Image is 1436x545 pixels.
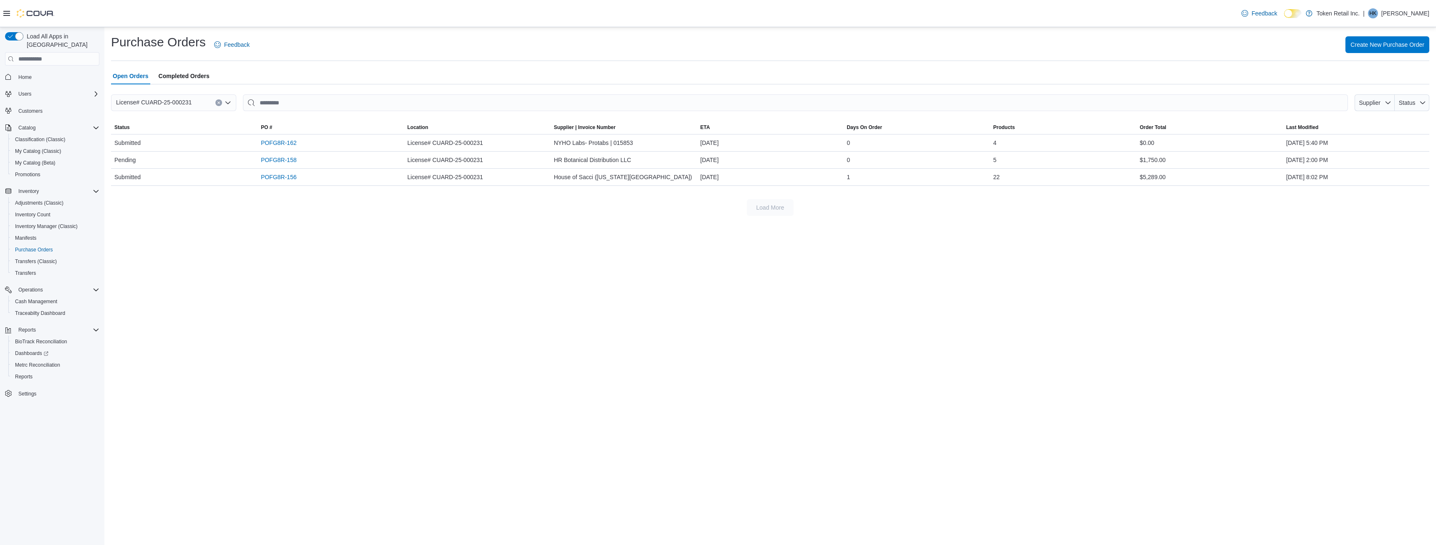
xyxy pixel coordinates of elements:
[18,188,39,195] span: Inventory
[15,136,66,143] span: Classification (Classic)
[8,256,103,267] button: Transfers (Classic)
[15,310,65,317] span: Traceabilty Dashboard
[8,336,103,347] button: BioTrack Reconciliation
[8,157,103,169] button: My Catalog (Beta)
[18,91,31,97] span: Users
[697,169,844,185] div: [DATE]
[15,186,42,196] button: Inventory
[12,337,99,347] span: BioTrack Reconciliation
[1381,8,1429,18] p: [PERSON_NAME]
[8,145,103,157] button: My Catalog (Classic)
[1136,121,1283,134] button: Order Total
[12,134,69,144] a: Classification (Classic)
[8,296,103,307] button: Cash Management
[15,325,39,335] button: Reports
[114,124,130,131] span: Status
[1395,94,1429,111] button: Status
[12,158,99,168] span: My Catalog (Beta)
[12,170,99,180] span: Promotions
[17,9,54,18] img: Cova
[159,68,210,84] span: Completed Orders
[1136,152,1283,168] div: $1,750.00
[12,308,99,318] span: Traceabilty Dashboard
[407,172,483,182] span: License# CUARD-25-000231
[15,72,35,82] a: Home
[224,41,250,49] span: Feedback
[2,71,103,83] button: Home
[8,267,103,279] button: Transfers
[847,124,882,131] span: Days On Order
[8,359,103,371] button: Metrc Reconciliation
[1359,99,1380,106] span: Supplier
[1283,121,1429,134] button: Last Modified
[990,121,1136,134] button: Products
[12,198,67,208] a: Adjustments (Classic)
[1283,134,1429,151] div: [DATE] 5:40 PM
[12,134,99,144] span: Classification (Classic)
[1350,41,1424,49] span: Create New Purchase Order
[15,285,99,295] span: Operations
[12,210,54,220] a: Inventory Count
[15,389,40,399] a: Settings
[12,268,99,278] span: Transfers
[1355,94,1395,111] button: Supplier
[15,89,35,99] button: Users
[993,124,1015,131] span: Products
[15,89,99,99] span: Users
[111,121,258,134] button: Status
[747,199,794,216] button: Load More
[12,158,59,168] a: My Catalog (Beta)
[2,388,103,400] button: Settings
[697,121,844,134] button: ETA
[18,286,43,293] span: Operations
[993,172,1000,182] span: 22
[12,297,99,307] span: Cash Management
[2,185,103,197] button: Inventory
[407,138,483,148] span: License# CUARD-25-000231
[12,297,61,307] a: Cash Management
[15,362,60,368] span: Metrc Reconciliation
[12,268,39,278] a: Transfers
[8,371,103,383] button: Reports
[15,350,48,357] span: Dashboards
[15,160,56,166] span: My Catalog (Beta)
[407,124,428,131] div: Location
[215,99,222,106] button: Clear input
[15,200,63,206] span: Adjustments (Classic)
[15,123,99,133] span: Catalog
[225,99,231,106] button: Open list of options
[15,298,57,305] span: Cash Management
[111,34,206,51] h1: Purchase Orders
[12,210,99,220] span: Inventory Count
[12,256,60,266] a: Transfers (Classic)
[5,67,99,421] nav: Complex example
[12,198,99,208] span: Adjustments (Classic)
[12,245,56,255] a: Purchase Orders
[2,105,103,117] button: Customers
[1238,5,1280,22] a: Feedback
[1251,9,1277,18] span: Feedback
[15,186,99,196] span: Inventory
[15,373,33,380] span: Reports
[1136,134,1283,151] div: $0.00
[756,203,784,212] span: Load More
[114,172,141,182] span: Submitted
[1283,169,1429,185] div: [DATE] 8:02 PM
[847,172,850,182] span: 1
[1317,8,1360,18] p: Token Retail Inc.
[12,360,99,370] span: Metrc Reconciliation
[15,148,61,155] span: My Catalog (Classic)
[114,138,141,148] span: Submitted
[1363,8,1365,18] p: |
[1286,124,1318,131] span: Last Modified
[15,223,78,230] span: Inventory Manager (Classic)
[1284,9,1302,18] input: Dark Mode
[8,347,103,359] a: Dashboards
[12,245,99,255] span: Purchase Orders
[1345,36,1429,53] button: Create New Purchase Order
[15,123,39,133] button: Catalog
[1140,124,1166,131] span: Order Total
[12,348,99,358] span: Dashboards
[8,307,103,319] button: Traceabilty Dashboard
[15,285,46,295] button: Operations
